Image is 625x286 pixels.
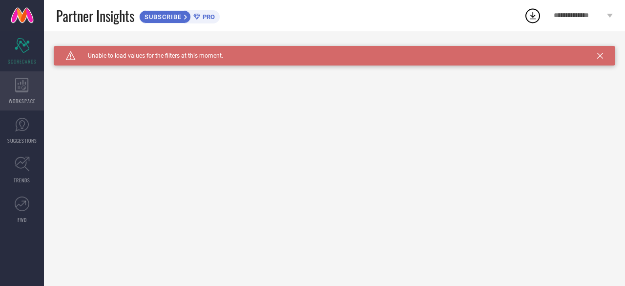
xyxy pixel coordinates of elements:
span: Partner Insights [56,6,134,26]
span: SCORECARDS [8,58,37,65]
span: TRENDS [14,176,30,184]
a: SUBSCRIBEPRO [139,8,220,23]
span: FWD [18,216,27,223]
span: WORKSPACE [9,97,36,105]
div: Open download list [524,7,542,24]
span: Unable to load values for the filters at this moment. [76,52,223,59]
span: SUBSCRIBE [140,13,184,21]
span: PRO [200,13,215,21]
div: Unable to load filters at this moment. Please try later. [54,46,615,54]
span: SUGGESTIONS [7,137,37,144]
